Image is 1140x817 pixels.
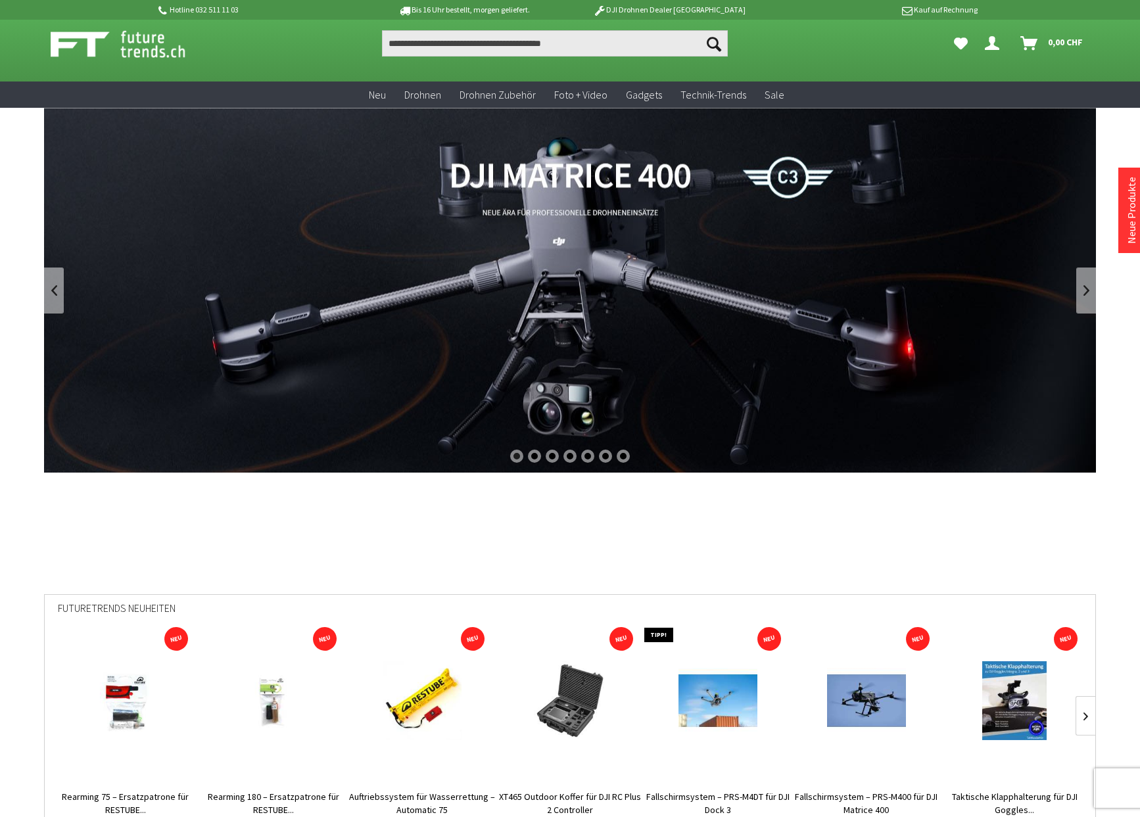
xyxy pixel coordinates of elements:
[1015,30,1089,57] a: Warenkorb
[765,88,784,101] span: Sale
[404,88,441,101] span: Drohnen
[546,450,559,463] div: 3
[383,661,462,740] img: Auftriebssystem für Wasserrettung – Automatic 75
[755,82,794,108] a: Sale
[369,88,386,101] span: Neu
[644,790,792,816] a: Fallschirmsystem – PRS-M4DT für DJI Dock 3
[460,88,536,101] span: Drohnen Zubehör
[360,82,395,108] a: Neu
[617,82,671,108] a: Gadgets
[86,661,165,740] img: Rearming 75 – Ersatzpatrone für RESTUBE Automatic 75
[982,661,1047,740] img: Taktische Klapphalterung für DJI Goggles Integra, 2 und 3
[545,82,617,108] a: Foto + Video
[827,661,906,740] img: Fallschirmsystem – PRS-M400 für DJI Matrice 400
[700,30,728,57] button: Suchen
[626,88,662,101] span: Gadgets
[361,2,566,18] p: Bis 16 Uhr bestellt, morgen geliefert.
[1048,32,1083,53] span: 0,00 CHF
[348,790,496,816] a: Auftriebssystem für Wasserrettung – Automatic 75
[531,661,609,740] img: XT465 Outdoor Koffer für DJI RC Plus 2 Controller
[581,450,594,463] div: 5
[510,450,523,463] div: 1
[156,2,361,18] p: Hotline 032 511 11 03
[58,595,1082,631] div: Futuretrends Neuheiten
[680,88,746,101] span: Technik-Trends
[941,790,1089,816] a: Taktische Klapphalterung für DJI Goggles...
[567,2,772,18] p: DJI Drohnen Dealer [GEOGRAPHIC_DATA]
[617,450,630,463] div: 7
[554,88,607,101] span: Foto + Video
[395,82,450,108] a: Drohnen
[528,450,541,463] div: 2
[772,2,977,18] p: Kauf auf Rechnung
[563,450,577,463] div: 4
[980,30,1010,57] a: Dein Konto
[947,30,974,57] a: Meine Favoriten
[51,790,199,816] a: Rearming 75 – Ersatzpatrone für RESTUBE...
[792,790,940,816] a: Fallschirmsystem – PRS-M400 für DJI Matrice 400
[199,790,347,816] a: Rearming 180 – Ersatzpatrone für RESTUBE...
[450,82,545,108] a: Drohnen Zubehör
[1125,177,1138,244] a: Neue Produkte
[44,108,1096,473] a: DJI Matrice 400
[51,28,214,60] img: Shop Futuretrends - zur Startseite wechseln
[382,30,728,57] input: Produkt, Marke, Kategorie, EAN, Artikelnummer…
[599,450,612,463] div: 6
[496,790,644,816] a: XT465 Outdoor Koffer für DJI RC Plus 2 Controller
[671,82,755,108] a: Technik-Trends
[678,661,757,740] img: Fallschirmsystem – PRS-M4DT für DJI Dock 3
[234,661,313,740] img: Rearming 180 – Ersatzpatrone für RESTUBE Automatic PRO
